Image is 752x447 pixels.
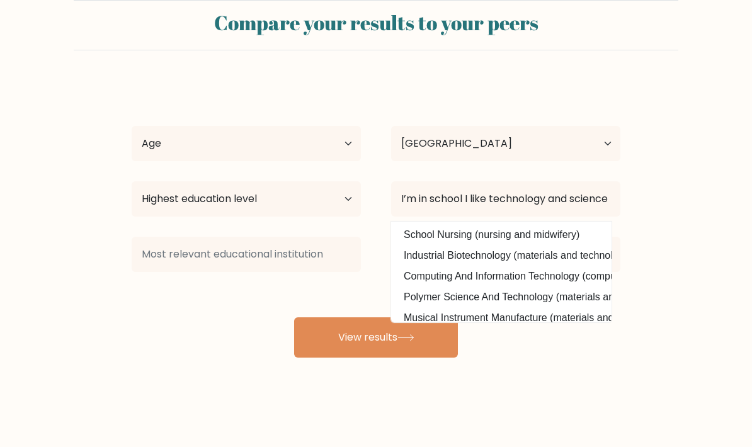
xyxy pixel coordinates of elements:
[391,181,620,217] input: What did you study?
[132,237,361,272] input: Most relevant educational institution
[81,11,671,35] h2: Compare your results to your peers
[394,246,608,266] option: Industrial Biotechnology (materials and technology)
[394,266,608,286] option: Computing And Information Technology (computing)
[294,317,458,358] button: View results
[394,287,608,307] option: Polymer Science And Technology (materials and technology)
[394,225,608,245] option: School Nursing (nursing and midwifery)
[394,308,608,328] option: Musical Instrument Manufacture (materials and technology)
